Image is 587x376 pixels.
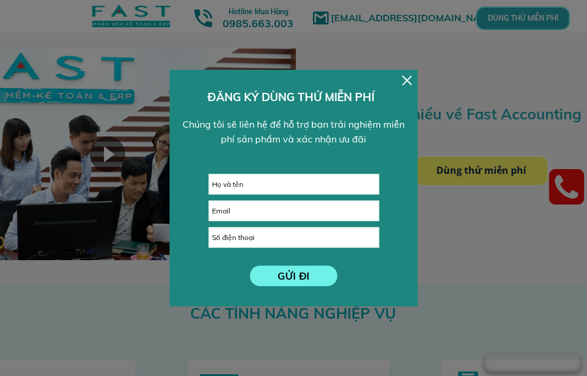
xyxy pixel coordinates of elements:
input: Họ và tên [209,174,379,194]
div: Chúng tôi sẽ liên hệ để hỗ trợ bạn trải nghiệm miễn phí sản phẩm và xác nhận ưu đãi [177,117,410,147]
input: Email [209,201,379,221]
h3: ĐĂNG KÝ DÙNG THỬ MIỄN PHÍ [207,88,380,106]
p: GỬI ĐI [246,264,342,287]
input: Số điện thoại [209,228,379,247]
